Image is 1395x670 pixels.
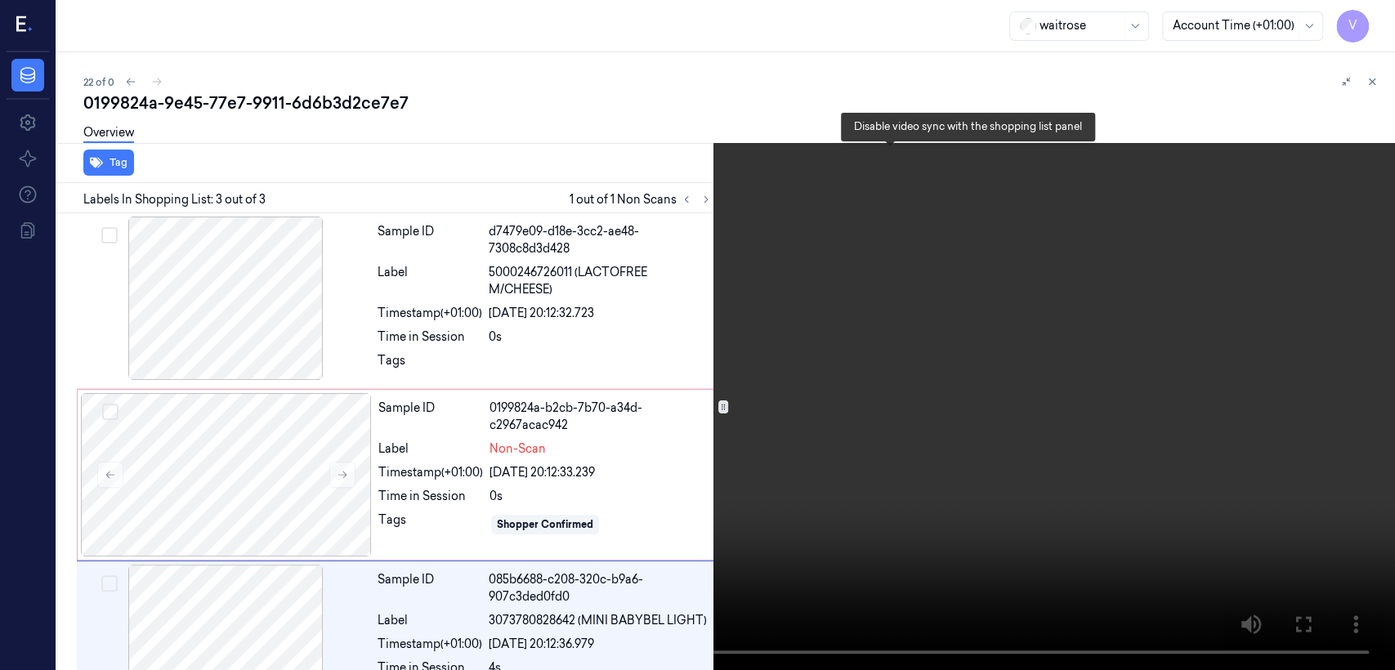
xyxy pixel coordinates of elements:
[378,612,482,629] div: Label
[1336,10,1369,42] button: V
[83,75,114,89] span: 22 of 0
[489,328,713,346] div: 0s
[83,191,266,208] span: Labels In Shopping List: 3 out of 3
[378,352,482,378] div: Tags
[378,511,483,538] div: Tags
[489,264,713,298] span: 5000246726011 (LACTOFREE M/CHEESE)
[378,400,483,434] div: Sample ID
[490,440,546,458] span: Non-Scan
[378,488,483,505] div: Time in Session
[83,150,134,176] button: Tag
[490,464,712,481] div: [DATE] 20:12:33.239
[378,223,482,257] div: Sample ID
[490,488,712,505] div: 0s
[489,571,713,605] div: 085b6688-c208-320c-b9a6-907c3ded0fd0
[490,400,712,434] div: 0199824a-b2cb-7b70-a34d-c2967acac942
[378,636,482,653] div: Timestamp (+01:00)
[83,92,1382,114] div: 0199824a-9e45-77e7-9911-6d6b3d2ce7e7
[378,264,482,298] div: Label
[378,571,482,605] div: Sample ID
[570,190,716,209] span: 1 out of 1 Non Scans
[378,305,482,322] div: Timestamp (+01:00)
[489,305,713,322] div: [DATE] 20:12:32.723
[101,227,118,243] button: Select row
[489,636,713,653] div: [DATE] 20:12:36.979
[101,575,118,592] button: Select row
[378,328,482,346] div: Time in Session
[83,124,134,143] a: Overview
[378,464,483,481] div: Timestamp (+01:00)
[378,440,483,458] div: Label
[102,404,118,420] button: Select row
[489,223,713,257] div: d7479e09-d18e-3cc2-ae48-7308c8d3d428
[489,612,707,629] span: 3073780828642 (MINI BABYBEL LIGHT)
[497,517,593,532] div: Shopper Confirmed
